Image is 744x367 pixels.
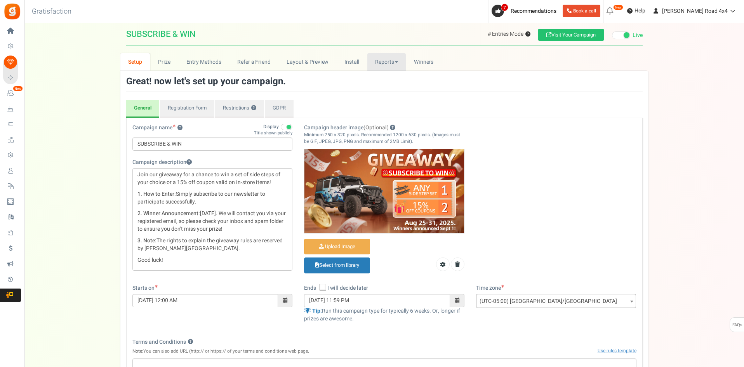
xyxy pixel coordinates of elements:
a: Prize [150,53,178,71]
p: Simply subscribe to our newsletter to participate successfully. [137,190,288,206]
a: Entry Methods [178,53,229,71]
a: Setup [120,53,150,71]
label: Terms and Conditions [132,338,193,346]
label: Campaign header image [304,124,395,132]
span: Display [263,124,279,130]
a: Book a call [563,5,600,17]
a: Help [624,5,648,17]
span: FAQs [732,318,742,332]
span: 7 [501,3,508,11]
h3: Gratisfaction [23,4,80,19]
label: Campaign description [132,158,192,166]
div: Editor, competition_desc [132,168,293,271]
label: Ends [304,284,316,292]
div: Title shown publicly [254,130,292,136]
a: New [3,87,21,100]
a: Reports [367,53,406,71]
p: Good luck! [137,256,288,264]
a: Refer a Friend [229,53,278,71]
a: General [126,100,159,118]
span: Tip: [312,307,322,315]
strong: 1. How to Enter: [137,190,176,198]
span: I will decide later [327,284,368,292]
span: This image will be displayed as header image for your campaign. Preview & change this image at an... [390,123,395,132]
span: Winners [414,58,434,66]
span: SUBSCRIBE & WIN [126,30,196,38]
span: [PERSON_NAME] Road 4x4 [662,7,728,15]
p: Join our giveaway for a chance to win a set of side steps of your choice or a 15% off coupon vali... [137,171,288,186]
span: Help [633,7,645,15]
p: You can also add URL (http:// or https:// of your terms and conditions web page. [132,348,309,355]
label: Time zone [476,284,504,292]
span: Description provides users with more information about your campaign. Mention details about the p... [186,158,192,166]
span: (Optional) [363,123,389,132]
span: (UTC-05:00) America/Chicago [476,294,636,308]
a: Select from library [304,257,370,273]
a: 7 Recommendations [492,5,560,17]
a: Use rules template [598,347,636,354]
span: Rewarding entrants with bonus entries. These will only be used to help you draw winners. Entrants... [525,32,530,37]
label: Starts on [132,284,158,292]
a: Layout & Preview [279,53,337,71]
a: Restrictions? [215,100,264,118]
span: Recommendations [511,7,556,15]
em: New [13,86,23,91]
a: GDPR [265,100,294,118]
span: Live [633,31,643,39]
img: Gratisfaction [3,3,21,20]
strong: 3. Note: [137,237,156,245]
button: ? [251,106,256,111]
a: Registration Form [160,100,214,118]
a: Install [337,53,367,71]
label: Campaign name [132,124,183,136]
button: Terms and Conditions [188,339,193,344]
span: # Entries Mode [488,30,530,38]
a: Visit Your Campaign [538,29,604,41]
em: New [613,5,623,10]
b: Note: [132,348,143,355]
p: Minimum 750 x 320 pixels. Recommended 1200 x 630 pixels. (Images must be GIF, JPEG, JPG, PNG and ... [304,132,464,145]
h3: Great! now let's set up your campaign. [126,77,643,87]
p: Run this campaign type for typically 6 weeks. Or, longer if prizes are awesome. [304,307,464,323]
strong: 2. Winner Announcement: [137,209,200,217]
button: Campaign name [177,125,183,130]
p: [DATE]. We will contact you via your registered email, so please check your inbox and spam folder... [137,210,288,233]
p: The rights to explain the giveaway rules are reserved by [PERSON_NAME][GEOGRAPHIC_DATA]. [137,237,288,252]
